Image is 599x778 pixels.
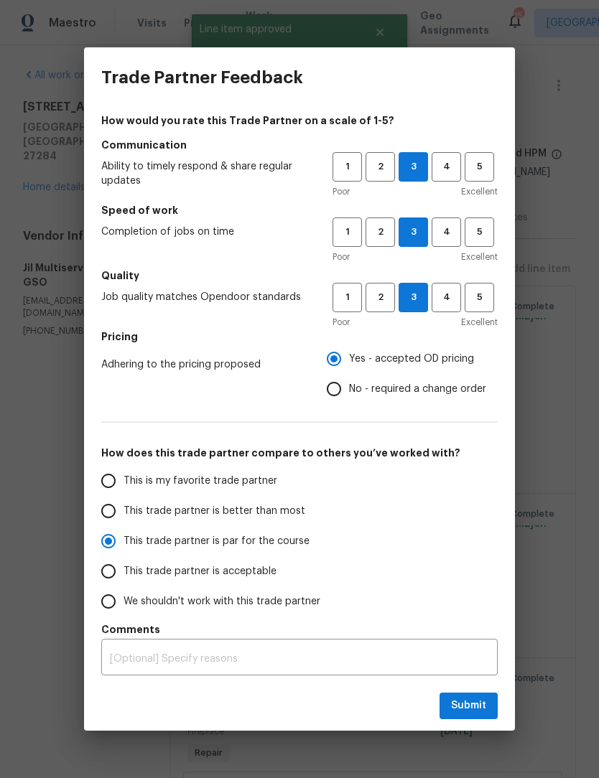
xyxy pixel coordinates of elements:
span: 1 [334,159,361,175]
span: 3 [399,159,427,175]
span: Poor [333,315,350,329]
button: 2 [366,217,395,247]
h4: How would you rate this Trade Partner on a scale of 1-5? [101,113,498,128]
button: 3 [399,152,428,182]
button: 4 [432,152,461,182]
h5: Speed of work [101,203,498,217]
span: 5 [466,289,493,306]
span: 3 [399,289,427,306]
span: This trade partner is acceptable [124,564,277,579]
span: Ability to timely respond & share regular updates [101,159,310,188]
button: 5 [465,283,494,312]
span: This is my favorite trade partner [124,474,277,489]
span: Poor [333,184,350,199]
span: We shouldn't work with this trade partner [124,594,320,609]
span: This trade partner is par for the course [124,534,310,549]
button: 1 [333,152,362,182]
h5: How does this trade partner compare to others you’ve worked with? [101,446,498,460]
span: 2 [367,224,394,240]
button: 2 [366,283,395,312]
span: 3 [399,224,427,240]
span: 1 [334,289,361,306]
span: 5 [466,224,493,240]
div: How does this trade partner compare to others you’ve worked with? [101,466,498,617]
span: 1 [334,224,361,240]
div: Pricing [327,344,498,404]
button: 5 [465,217,494,247]
h3: Trade Partner Feedback [101,67,303,88]
span: 4 [433,159,460,175]
span: Job quality matches Opendoor standards [101,290,310,304]
span: Poor [333,250,350,264]
span: 4 [433,289,460,306]
span: Submit [451,697,486,715]
span: Excellent [461,184,498,199]
span: Excellent [461,315,498,329]
button: 3 [399,283,428,312]
button: Submit [440,693,498,719]
button: 1 [333,283,362,312]
span: Yes - accepted OD pricing [349,352,474,367]
button: 2 [366,152,395,182]
span: No - required a change order [349,382,486,397]
span: Adhering to the pricing proposed [101,357,304,372]
button: 4 [432,217,461,247]
span: 5 [466,159,493,175]
span: This trade partner is better than most [124,504,305,519]
h5: Comments [101,622,498,637]
span: Excellent [461,250,498,264]
button: 4 [432,283,461,312]
button: 3 [399,217,428,247]
button: 5 [465,152,494,182]
h5: Pricing [101,329,498,344]
span: 2 [367,159,394,175]
span: 4 [433,224,460,240]
h5: Quality [101,268,498,283]
span: Completion of jobs on time [101,225,310,239]
span: 2 [367,289,394,306]
h5: Communication [101,138,498,152]
button: 1 [333,217,362,247]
